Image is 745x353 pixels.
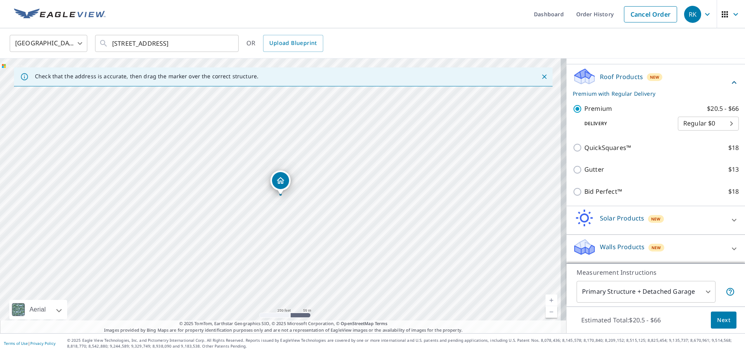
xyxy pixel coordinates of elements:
[584,165,604,174] p: Gutter
[112,33,223,54] input: Search by address or latitude-longitude
[650,74,660,80] span: New
[577,268,735,277] p: Measurement Instructions
[35,73,258,80] p: Check that the address is accurate, then drag the marker over the correct structure.
[269,38,317,48] span: Upload Blueprint
[573,209,739,231] div: Solar ProductsNew
[717,315,730,325] span: Next
[573,90,729,98] p: Premium with Regular Delivery
[546,294,557,306] a: Current Level 17, Zoom In
[584,187,622,196] p: Bid Perfect™
[546,306,557,318] a: Current Level 17, Zoom Out
[270,170,291,195] div: Dropped pin, building 1, Residential property, 2709 Black Duck Ct Fuquay Varina, NC 27526
[573,67,739,98] div: Roof ProductsNewPremium with Regular Delivery
[263,35,323,52] a: Upload Blueprint
[67,338,741,349] p: © 2025 Eagle View Technologies, Inc. and Pictometry International Corp. All Rights Reserved. Repo...
[575,312,667,329] p: Estimated Total: $20.5 - $66
[4,341,55,346] p: |
[584,104,612,114] p: Premium
[573,120,678,127] p: Delivery
[728,143,739,153] p: $18
[539,72,549,82] button: Close
[600,214,644,223] p: Solar Products
[573,238,739,260] div: Walls ProductsNew
[9,300,67,319] div: Aerial
[726,287,735,296] span: Your report will include the primary structure and a detached garage if one exists.
[600,72,643,81] p: Roof Products
[624,6,677,22] a: Cancel Order
[651,245,661,251] span: New
[30,341,55,346] a: Privacy Policy
[678,113,739,134] div: Regular $0
[375,320,388,326] a: Terms
[711,312,736,329] button: Next
[27,300,48,319] div: Aerial
[341,320,373,326] a: OpenStreetMap
[651,216,661,222] span: New
[246,35,323,52] div: OR
[14,9,106,20] img: EV Logo
[728,187,739,196] p: $18
[707,104,739,114] p: $20.5 - $66
[4,341,28,346] a: Terms of Use
[577,281,716,303] div: Primary Structure + Detached Garage
[584,143,631,153] p: QuickSquares™
[600,242,645,251] p: Walls Products
[684,6,701,23] div: RK
[179,320,388,327] span: © 2025 TomTom, Earthstar Geographics SIO, © 2025 Microsoft Corporation, ©
[10,33,87,54] div: [GEOGRAPHIC_DATA]
[728,165,739,174] p: $13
